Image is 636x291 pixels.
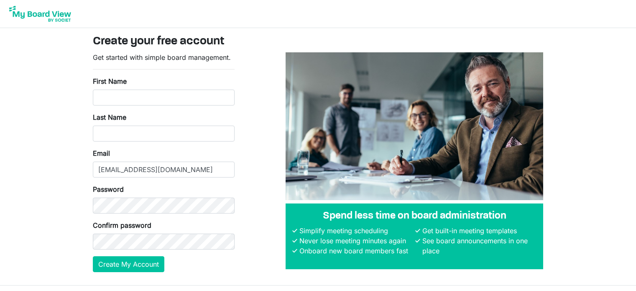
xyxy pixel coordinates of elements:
li: Never lose meeting minutes again [297,236,414,246]
li: Get built-in meeting templates [420,226,536,236]
span: Get started with simple board management. [93,53,231,62]
label: Email [93,148,110,158]
h3: Create your free account [93,35,544,49]
img: My Board View Logo [7,3,74,24]
label: First Name [93,76,127,86]
li: See board announcements in one place [420,236,536,256]
label: Password [93,184,124,194]
label: Last Name [93,112,126,122]
li: Onboard new board members fast [297,246,414,256]
img: A photograph of board members sitting at a table [286,52,543,200]
li: Simplify meeting scheduling [297,226,414,236]
label: Confirm password [93,220,151,230]
button: Create My Account [93,256,164,272]
h4: Spend less time on board administration [292,210,536,222]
